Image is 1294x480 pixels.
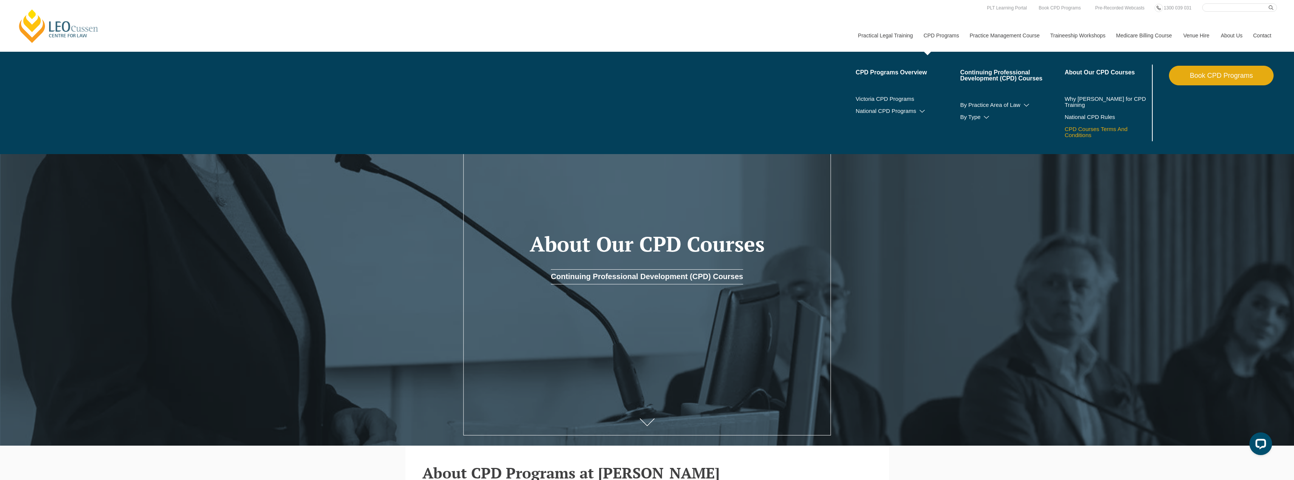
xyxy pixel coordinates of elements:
a: Traineeship Workshops [1045,19,1110,52]
a: Venue Hire [1178,19,1215,52]
a: CPD Courses Terms And Conditions [1065,126,1132,138]
a: PLT Learning Portal [985,4,1029,12]
a: About Our CPD Courses [1065,69,1150,76]
iframe: LiveChat chat widget [1243,429,1275,461]
a: 1300 039 031 [1162,4,1193,12]
a: [PERSON_NAME] Centre for Law [17,8,100,44]
a: CPD Programs Overview [856,69,960,76]
a: By Type [960,114,1065,120]
a: Book CPD Programs [1037,4,1082,12]
a: National CPD Rules [1065,114,1150,120]
a: Contact [1248,19,1277,52]
h1: About Our CPD Courses [492,233,802,256]
a: Book CPD Programs [1169,66,1274,85]
a: National CPD Programs [856,108,960,114]
a: About Us [1215,19,1248,52]
a: Practical Legal Training [852,19,918,52]
a: By Practice Area of Law [960,102,1065,108]
a: Victoria CPD Programs [856,96,960,102]
a: Pre-Recorded Webcasts [1093,4,1147,12]
span: 1300 039 031 [1164,5,1191,11]
a: Why [PERSON_NAME] for CPD Training [1065,96,1150,108]
a: Continuing Professional Development (CPD) Courses [960,69,1065,82]
a: Medicare Billing Course [1110,19,1178,52]
a: Continuing Professional Development (CPD) Courses [551,269,743,284]
a: Practice Management Course [964,19,1045,52]
a: CPD Programs [918,19,964,52]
